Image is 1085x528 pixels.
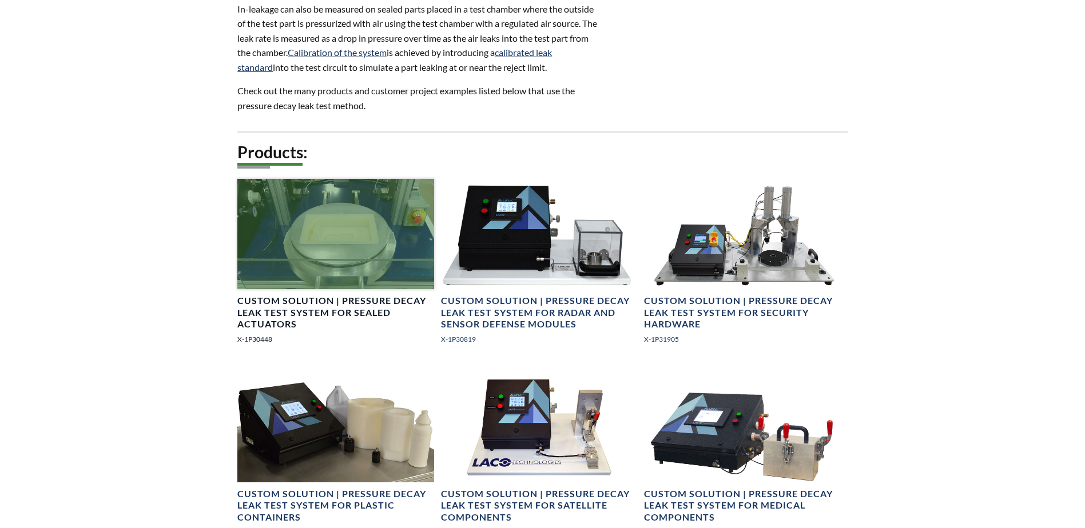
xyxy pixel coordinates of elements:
h4: Custom Solution | Pressure Decay Leak Test System for Satellite Components [441,488,637,523]
a: Pressure decay leak test system for security hardware, front viewCustom Solution | Pressure Decay... [644,179,840,354]
a: Calibration of the system [288,47,387,58]
h4: Custom Solution | Pressure Decay Leak Test System for Radar and Sensor Defense Modules [441,295,637,330]
h4: Custom Solution | Pressure Decay Leak Test System for Plastic Containers [237,488,434,523]
h2: Products: [237,142,847,163]
h4: Custom Solution | Pressure Decay Leak Test System for Sealed Actuators [237,295,434,330]
h4: Custom Solution | Pressure Decay Leak Test System for Medical Components [644,488,840,523]
p: X-1P30448 [237,334,434,345]
p: X-1P31905 [644,334,840,345]
p: X-1P30819 [441,334,637,345]
a: calibrated leak standard [237,47,552,73]
h4: Custom Solution | Pressure Decay Leak Test System for Security Hardware [644,295,840,330]
p: Check out the many products and customer project examples listed below that use the pressure deca... [237,83,598,113]
a: Tabletop pressure decay leak test system for sealed actuatorsCustom Solution | Pressure Decay Lea... [237,179,434,354]
a: Pressure Decay Leak Test System for Radar and Sensor Defense Modules, front viewCustom Solution |... [441,179,637,354]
